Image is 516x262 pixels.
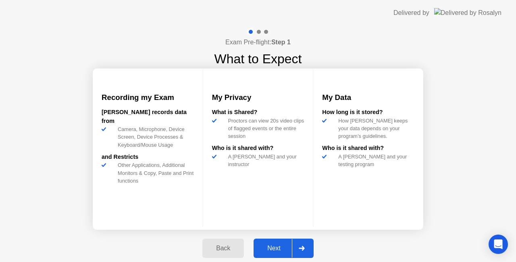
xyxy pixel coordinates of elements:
div: Delivered by [393,8,429,18]
div: Back [205,245,241,252]
div: and Restricts [102,153,194,162]
div: Open Intercom Messenger [489,235,508,254]
h3: My Privacy [212,92,304,103]
button: Back [202,239,244,258]
div: How [PERSON_NAME] keeps your data depends on your program’s guidelines. [335,117,414,140]
div: A [PERSON_NAME] and your testing program [335,153,414,168]
div: A [PERSON_NAME] and your instructor [225,153,304,168]
div: Other Applications, Additional Monitors & Copy, Paste and Print functions [114,161,194,185]
img: Delivered by Rosalyn [434,8,501,17]
div: Who is it shared with? [322,144,414,153]
div: How long is it stored? [322,108,414,117]
div: What is Shared? [212,108,304,117]
div: Who is it shared with? [212,144,304,153]
div: [PERSON_NAME] records data from [102,108,194,125]
h4: Exam Pre-flight: [225,37,291,47]
div: Next [256,245,292,252]
h1: What to Expect [214,49,302,69]
div: Proctors can view 20s video clips of flagged events or the entire session [225,117,304,140]
div: Camera, Microphone, Device Screen, Device Processes & Keyboard/Mouse Usage [114,125,194,149]
button: Next [254,239,314,258]
h3: My Data [322,92,414,103]
b: Step 1 [271,39,291,46]
h3: Recording my Exam [102,92,194,103]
